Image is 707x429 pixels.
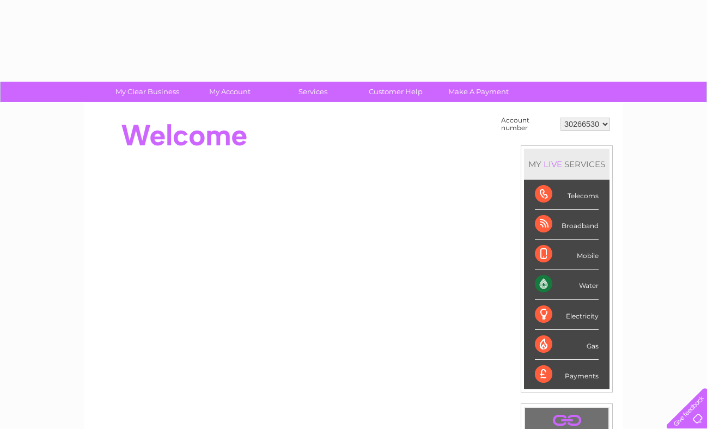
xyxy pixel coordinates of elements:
[434,82,523,102] a: Make A Payment
[541,159,564,169] div: LIVE
[535,300,599,330] div: Electricity
[498,114,558,134] td: Account number
[535,330,599,360] div: Gas
[535,360,599,389] div: Payments
[185,82,275,102] a: My Account
[268,82,358,102] a: Services
[535,210,599,240] div: Broadband
[351,82,441,102] a: Customer Help
[535,180,599,210] div: Telecoms
[524,149,610,180] div: MY SERVICES
[102,82,192,102] a: My Clear Business
[535,269,599,299] div: Water
[535,240,599,269] div: Mobile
